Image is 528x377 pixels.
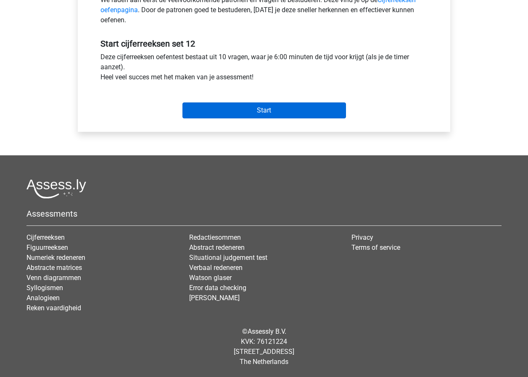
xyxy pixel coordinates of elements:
a: Situational judgement test [189,254,267,262]
a: Abstract redeneren [189,243,245,251]
a: Terms of service [351,243,400,251]
a: Reken vaardigheid [26,304,81,312]
a: Watson glaser [189,274,232,282]
a: Privacy [351,233,373,241]
a: Venn diagrammen [26,274,81,282]
h5: Start cijferreeksen set 12 [100,39,428,49]
a: Redactiesommen [189,233,241,241]
img: Assessly logo [26,179,86,199]
h5: Assessments [26,209,502,219]
a: Error data checking [189,284,246,292]
a: Cijferreeksen [26,233,65,241]
a: Assessly B.V. [248,327,286,335]
a: Abstracte matrices [26,264,82,272]
a: Analogieen [26,294,60,302]
a: Numeriek redeneren [26,254,85,262]
div: Deze cijferreeksen oefentest bestaat uit 10 vragen, waar je 6:00 minuten de tijd voor krijgt (als... [94,52,434,86]
a: Syllogismen [26,284,63,292]
a: Figuurreeksen [26,243,68,251]
a: [PERSON_NAME] [189,294,240,302]
div: © KVK: 76121224 [STREET_ADDRESS] The Netherlands [20,320,508,374]
a: Verbaal redeneren [189,264,243,272]
input: Start [182,102,346,118]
